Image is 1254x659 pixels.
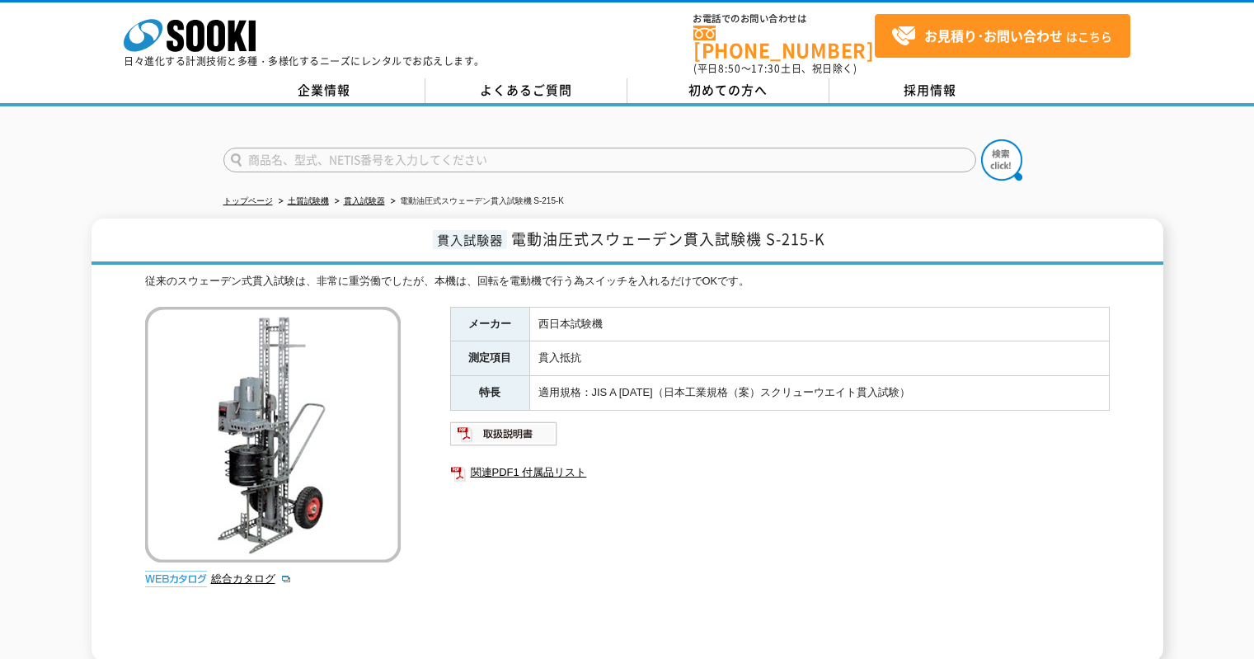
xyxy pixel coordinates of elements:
img: 電動油圧式スウェーデン貫入試験機 S-215-K [145,307,401,563]
span: 貫入試験器 [433,230,507,249]
a: よくあるご質問 [425,78,627,103]
strong: お見積り･お問い合わせ [924,26,1063,45]
span: (平日 ～ 土日、祝日除く) [693,61,857,76]
span: 17:30 [751,61,781,76]
a: 取扱説明書 [450,431,558,444]
a: 貫入試験器 [344,196,385,205]
a: 初めての方へ [627,78,829,103]
span: お電話でのお問い合わせは [693,14,875,24]
th: 特長 [450,376,529,411]
span: 電動油圧式スウェーデン貫入試験機 S-215-K [511,228,825,250]
a: 関連PDF1 付属品リスト [450,462,1110,483]
span: はこちら [891,24,1112,49]
a: お見積り･お問い合わせはこちら [875,14,1130,58]
img: webカタログ [145,571,207,587]
td: 西日本試験機 [529,307,1109,341]
input: 商品名、型式、NETIS番号を入力してください [223,148,976,172]
a: 総合カタログ [211,572,292,585]
th: 測定項目 [450,341,529,376]
p: 日々進化する計測技術と多種・多様化するニーズにレンタルでお応えします。 [124,56,485,66]
span: 初めての方へ [688,81,768,99]
th: メーカー [450,307,529,341]
td: 貫入抵抗 [529,341,1109,376]
a: 土質試験機 [288,196,329,205]
img: 取扱説明書 [450,421,558,447]
a: トップページ [223,196,273,205]
a: 企業情報 [223,78,425,103]
td: 適用規格：JIS A [DATE]（日本工業規格（案）スクリューウエイト貫入試験） [529,376,1109,411]
a: 採用情報 [829,78,1031,103]
li: 電動油圧式スウェーデン貫入試験機 S-215-K [387,193,564,210]
a: [PHONE_NUMBER] [693,26,875,59]
img: btn_search.png [981,139,1022,181]
div: 従来のスウェーデン式貫入試験は、非常に重労働でしたが、本機は、回転を電動機で行う為スイッチを入れるだけでOKです。 [145,273,1110,290]
span: 8:50 [718,61,741,76]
